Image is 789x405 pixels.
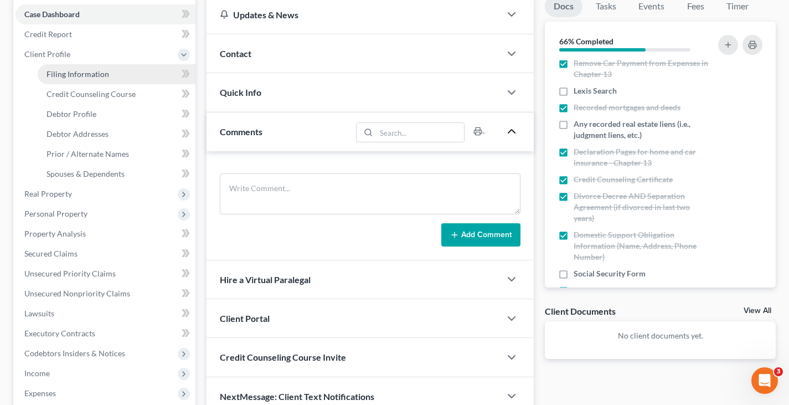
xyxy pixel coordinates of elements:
span: Declaration Pages for home and car insurance - Chapter 13 [574,146,708,168]
a: Case Dashboard [16,4,195,24]
span: Client Profile [24,49,70,59]
strong: 66% Completed [559,37,613,46]
span: NextMessage: Client Text Notifications [220,391,374,402]
span: Income [24,368,50,378]
span: Filing Information [47,69,109,79]
span: Prior / Alternate Names [47,149,129,158]
a: Filing Information [38,64,195,84]
input: Search... [377,123,465,142]
a: Executory Contracts [16,324,195,344]
span: Recorded mortgages and deeds [574,102,680,113]
iframe: Intercom live chat [751,367,778,394]
span: Case Dashboard [24,9,80,19]
a: Credit Report [16,24,195,44]
span: Contact [220,48,251,59]
span: Social Security Form [574,268,646,279]
div: Client Documents [545,305,616,317]
p: No client documents yet. [554,330,767,341]
span: Credit Counseling Course Invite [220,352,346,362]
button: Add Comment [441,223,520,247]
span: Hire a Virtual Paralegal [220,274,311,285]
span: Property Analysis [24,229,86,238]
span: Debtor Addresses [47,129,109,139]
span: Credit Counseling Course [47,89,136,99]
span: 3 [774,367,783,376]
span: Unsecured Nonpriority Claims [24,289,130,298]
span: Executory Contracts [24,329,95,338]
span: Expenses [24,388,56,398]
a: Unsecured Priority Claims [16,264,195,284]
span: Any recorded real estate liens (i.e., judgment liens, etc.) [574,119,708,141]
span: Comments [220,126,262,137]
span: Spouses & Dependents [47,169,125,178]
a: View All [744,307,771,315]
a: Spouses & Dependents [38,164,195,184]
span: Client Portal [220,313,270,324]
span: Expense Form Completed [574,285,662,296]
span: Personal Property [24,209,87,218]
a: Debtor Profile [38,104,195,124]
a: Secured Claims [16,244,195,264]
a: Debtor Addresses [38,124,195,144]
span: Lexis Search [574,85,617,96]
span: Secured Claims [24,249,78,258]
span: Credit Counseling Certificate [574,174,673,185]
span: Quick Info [220,87,261,98]
a: Lawsuits [16,304,195,324]
span: Real Property [24,189,72,198]
span: Codebtors Insiders & Notices [24,348,125,358]
span: Debtor Profile [47,109,96,119]
a: Credit Counseling Course [38,84,195,104]
span: Lawsuits [24,309,54,318]
a: Property Analysis [16,224,195,244]
span: Credit Report [24,29,72,39]
span: Remove Car Payment from Expenses in Chapter 13 [574,58,708,80]
a: Prior / Alternate Names [38,144,195,164]
span: Unsecured Priority Claims [24,269,116,278]
span: Divorce Decree AND Separation Agreement (if divorced in last two years) [574,191,708,224]
span: Domestic Support Obligation Information (Name, Address, Phone Number) [574,229,708,263]
a: Unsecured Nonpriority Claims [16,284,195,304]
div: Updates & News [220,9,487,20]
